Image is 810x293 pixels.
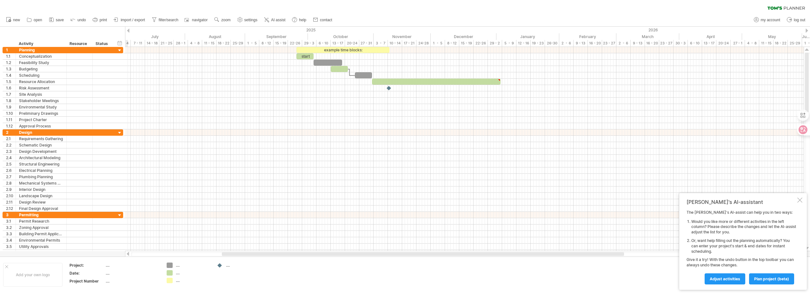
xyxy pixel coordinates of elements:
div: 1.2 [6,60,16,66]
div: 6 - 10 [688,40,702,47]
div: Project Charter [19,117,63,123]
div: 15 - 19 [459,40,474,47]
div: 9 - 13 [631,40,645,47]
div: Permit Research [19,218,63,224]
div: 22-26 [288,40,302,47]
span: undo [77,18,86,22]
div: Electrical Planning [19,167,63,173]
div: 21 - 25 [159,40,174,47]
div: April 2026 [679,33,742,40]
div: 19 - 23 [531,40,545,47]
div: 25-29 [788,40,802,47]
div: 1.11 [6,117,16,123]
div: start [296,53,314,59]
div: Resource [70,41,89,47]
div: 5 - 9 [502,40,516,47]
div: 2 [6,129,16,135]
div: Preliminary Drawings [19,110,63,116]
div: Permitting [19,212,63,218]
a: new [4,16,22,24]
div: 7 - 11 [131,40,145,47]
div: September 2025 [245,33,308,40]
div: 4 - 8 [188,40,202,47]
div: 18 - 22 [773,40,788,47]
div: 13 - 17 [702,40,716,47]
div: 2.5 [6,161,16,167]
a: navigator [183,16,209,24]
div: 28 - 1 [174,40,188,47]
div: 2.12 [6,205,16,212]
span: save [56,18,64,22]
div: Date: [70,270,104,276]
div: 16 - 20 [645,40,659,47]
div: 1 [6,47,16,53]
div: .... [106,263,159,268]
div: 3.6 [6,250,16,256]
div: 1.8 [6,98,16,104]
a: undo [69,16,88,24]
a: settings [236,16,259,24]
div: [PERSON_NAME]'s AI-assistant [687,199,796,205]
div: Design Development [19,148,63,154]
div: .... [106,270,159,276]
div: 4 - 8 [745,40,759,47]
div: 29 - 3 [302,40,316,47]
div: 3.1 [6,218,16,224]
div: Design [19,129,63,135]
div: 23 - 27 [602,40,616,47]
div: 2.7 [6,174,16,180]
div: The [PERSON_NAME]'s AI-assist can help you in two ways: Give it a try! With the undo button in th... [687,210,796,284]
div: 29 - 2 [488,40,502,47]
div: 3.3 [6,231,16,237]
a: zoom [213,16,232,24]
div: 20-24 [716,40,731,47]
div: Structural Engineering [19,161,63,167]
span: zoom [221,18,230,22]
div: 1.9 [6,104,16,110]
div: 15 - 19 [274,40,288,47]
div: 2.6 [6,167,16,173]
div: 3 [6,212,16,218]
div: 27 - 31 [359,40,374,47]
div: Plumbing Planning [19,174,63,180]
span: import / export [121,18,145,22]
div: 2 - 6 [616,40,631,47]
span: help [299,18,306,22]
div: Environmental Study [19,104,63,110]
div: August 2025 [185,33,245,40]
div: Mechanical Systems Design [19,180,63,186]
div: Site Analysis [19,91,63,97]
div: 1.1 [6,53,16,59]
div: 3 - 7 [374,40,388,47]
div: 22-26 [474,40,488,47]
div: 17 - 21 [402,40,416,47]
span: Adjust activities [710,277,740,281]
div: 2.9 [6,186,16,192]
a: save [47,16,66,24]
div: 9 - 13 [574,40,588,47]
span: AI assist [271,18,285,22]
div: 1.3 [6,66,16,72]
div: 11 - 15 [759,40,773,47]
div: 30 - 3 [674,40,688,47]
div: 12 - 16 [516,40,531,47]
div: Landscape Design [19,193,63,199]
a: help [290,16,308,24]
div: Risk Assessment [19,85,63,91]
div: Schematic Design [19,142,63,148]
span: new [13,18,20,22]
div: Add your own logo [3,263,63,287]
div: Environmental Permits [19,237,63,243]
a: open [25,16,44,24]
div: 16 - 20 [588,40,602,47]
div: 27 - 1 [731,40,745,47]
span: settings [244,18,257,22]
div: 18 - 22 [216,40,231,47]
a: my account [752,16,782,24]
div: Utility Approvals [19,244,63,250]
div: 1.7 [6,91,16,97]
div: 3.5 [6,244,16,250]
div: 23 - 27 [659,40,674,47]
a: Adjust activities [705,273,745,284]
div: Feasibility Study [19,60,63,66]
